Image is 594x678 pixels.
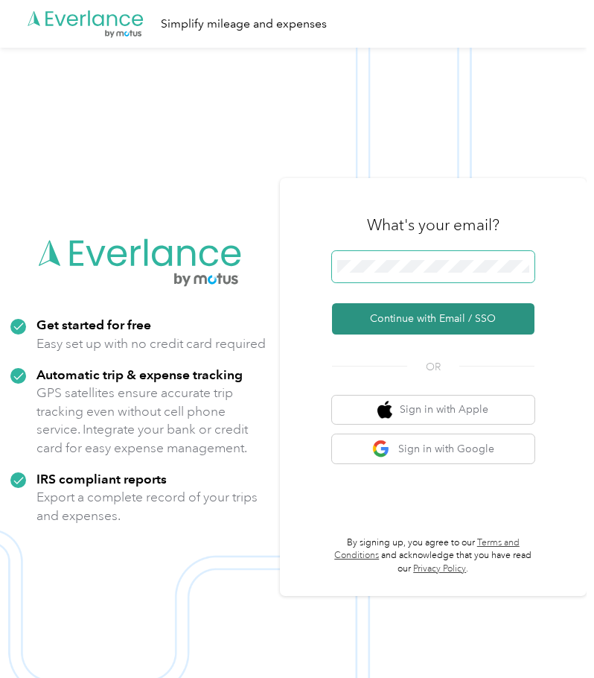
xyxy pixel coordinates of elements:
[36,335,266,353] p: Easy set up with no credit card required
[372,440,391,458] img: google logo
[407,359,459,375] span: OR
[161,15,327,34] div: Simplify mileage and expenses
[332,303,535,335] button: Continue with Email / SSO
[367,215,499,235] h3: What's your email?
[377,401,392,419] img: apple logo
[36,367,243,382] strong: Automatic trip & expense tracking
[413,563,466,574] a: Privacy Policy
[36,317,151,332] strong: Get started for free
[332,434,535,463] button: google logoSign in with Google
[36,488,269,525] p: Export a complete record of your trips and expenses.
[36,471,167,487] strong: IRS compliant reports
[332,536,535,576] p: By signing up, you agree to our and acknowledge that you have read our .
[332,396,535,425] button: apple logoSign in with Apple
[36,384,269,457] p: GPS satellites ensure accurate trip tracking even without cell phone service. Integrate your bank...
